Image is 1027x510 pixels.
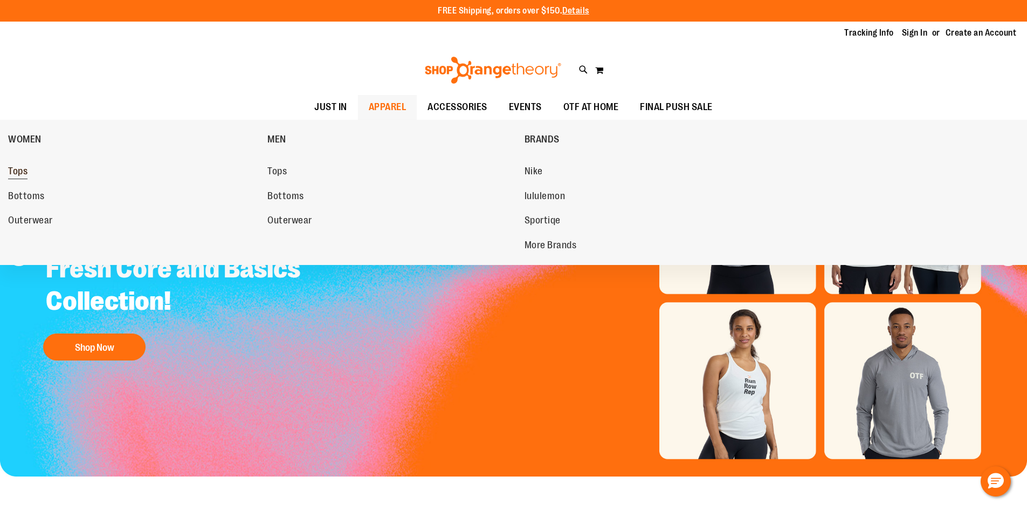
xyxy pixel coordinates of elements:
span: JUST IN [314,95,347,119]
a: Tops [8,162,257,181]
button: Hello, have a question? Let’s chat. [981,466,1011,497]
span: APPAREL [369,95,406,119]
span: Outerwear [8,215,53,228]
span: BRANDS [525,134,560,147]
a: FINAL PUSH SALE [629,95,723,120]
span: Tops [267,166,287,179]
p: FREE Shipping, orders over $150. [438,5,589,17]
a: Fresh Core and Basics Collection! Shop Now [38,244,325,366]
a: Outerwear [8,211,257,230]
span: lululemon [525,191,566,204]
span: More Brands [525,240,577,253]
a: EVENTS [498,95,553,120]
span: EVENTS [509,95,542,119]
span: Sportiqe [525,215,561,228]
a: Create an Account [946,27,1017,39]
span: Nike [525,166,543,179]
a: BRANDS [525,125,778,153]
a: OTF AT HOME [553,95,630,120]
a: JUST IN [304,95,358,120]
a: APPAREL [358,95,417,120]
span: Bottoms [8,191,45,204]
span: FINAL PUSH SALE [640,95,713,119]
a: ACCESSORIES [417,95,498,120]
a: Details [562,6,589,16]
span: Tops [8,166,27,179]
a: Bottoms [8,187,257,206]
span: ACCESSORIES [428,95,487,119]
a: Tracking Info [844,27,894,39]
span: Bottoms [267,191,304,204]
span: Outerwear [267,215,312,228]
a: Sign In [902,27,928,39]
span: OTF AT HOME [563,95,619,119]
h2: Fresh Core and Basics Collection! [38,244,325,328]
span: MEN [267,134,286,147]
img: Shop Orangetheory [423,57,563,84]
a: WOMEN [8,125,262,153]
a: MEN [267,125,519,153]
button: Shop Now [43,334,146,361]
span: WOMEN [8,134,42,147]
